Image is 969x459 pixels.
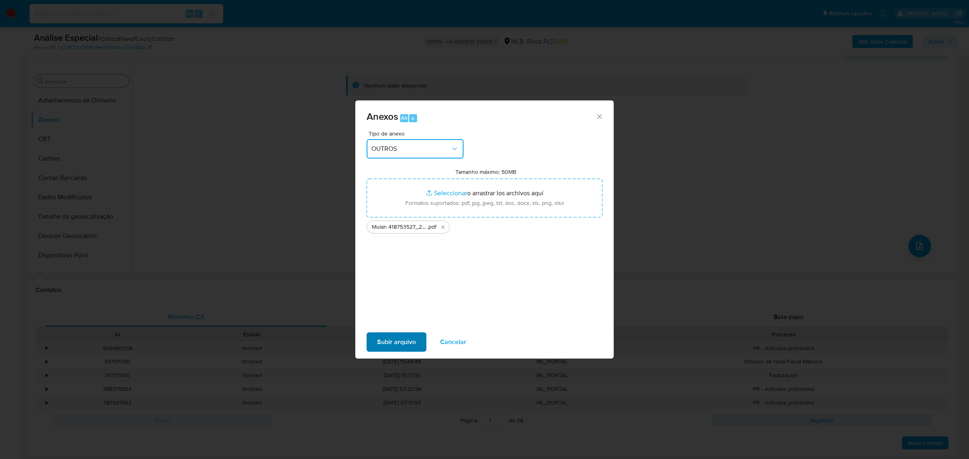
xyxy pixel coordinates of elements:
button: OUTROS [367,139,464,159]
button: Cerrar [596,113,603,120]
span: Alt [401,114,407,122]
ul: Archivos seleccionados [367,217,602,234]
label: Tamanho máximo: 50MB [455,168,516,175]
span: Tipo de anexo [369,131,466,136]
span: Anexos [367,109,398,123]
span: Cancelar [440,333,466,351]
span: a [411,114,414,122]
button: Cancelar [430,332,477,352]
span: Subir arquivo [377,333,416,351]
button: Subir arquivo [367,332,426,352]
button: Eliminar Mulan 418753527_2025_09_18_14_16_55 CASA DO ARAME ARAÇATUBA FERRAGENS E FERRAMENTAS LTDA... [438,222,448,232]
span: OUTROS [371,145,451,153]
span: .pdf [427,223,436,231]
span: Mulan 418753527_2025_09_18_14_16_55 CASA DO ARAME ARAÇATUBA FERRAGENS E FERRAMENTAS LTDA [372,223,427,231]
